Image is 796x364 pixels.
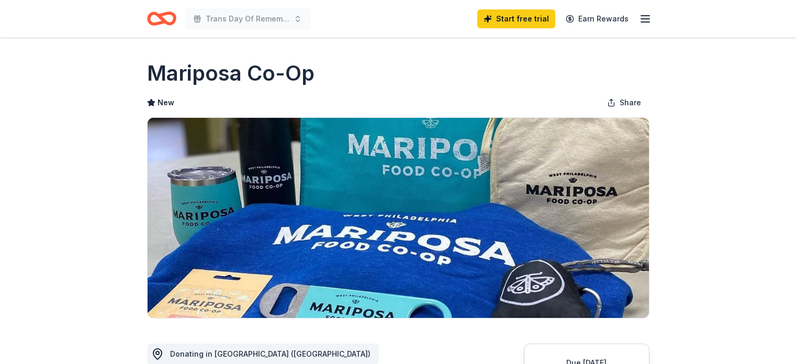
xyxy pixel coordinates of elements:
[147,6,176,31] a: Home
[477,9,555,28] a: Start free trial
[158,96,174,109] span: New
[170,349,371,358] span: Donating in [GEOGRAPHIC_DATA] ([GEOGRAPHIC_DATA])
[620,96,641,109] span: Share
[599,92,649,113] button: Share
[147,59,315,88] h1: Mariposa Co-Op
[559,9,635,28] a: Earn Rewards
[148,118,649,318] img: Image for Mariposa Co-Op
[185,8,310,29] button: Trans Day Of Remembrance
[206,13,289,25] span: Trans Day Of Remembrance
